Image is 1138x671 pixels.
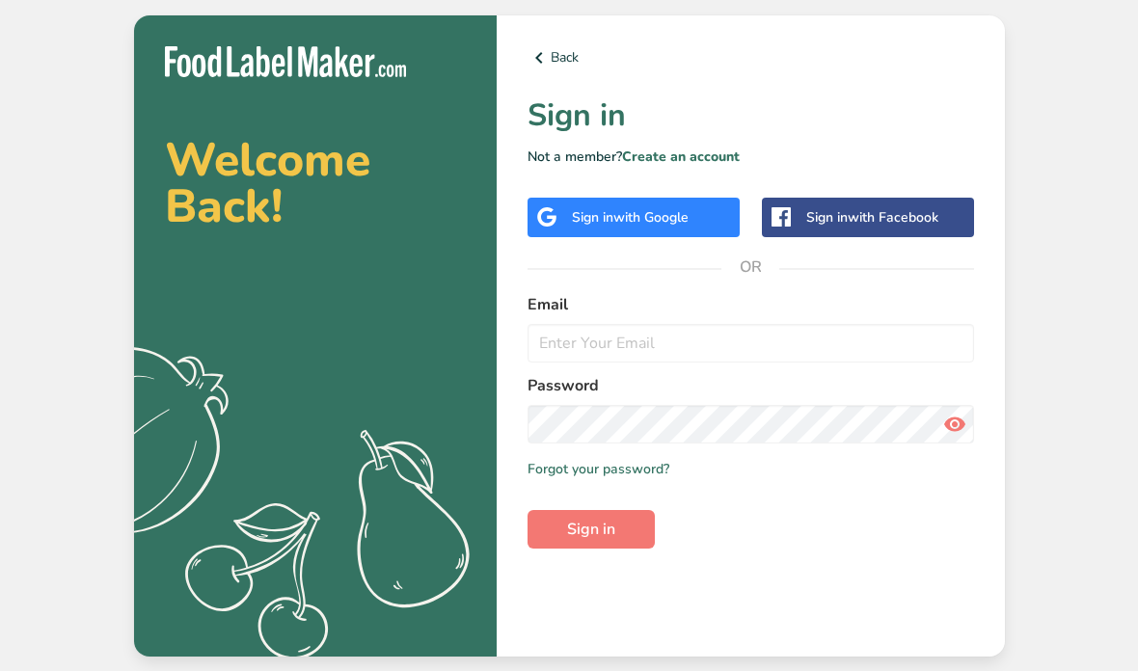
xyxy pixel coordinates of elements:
[528,324,974,362] input: Enter Your Email
[528,93,974,139] h1: Sign in
[528,459,669,479] a: Forgot your password?
[613,208,689,227] span: with Google
[572,207,689,228] div: Sign in
[528,46,974,69] a: Back
[567,518,615,541] span: Sign in
[528,510,655,549] button: Sign in
[721,238,779,296] span: OR
[848,208,938,227] span: with Facebook
[528,293,974,316] label: Email
[622,148,740,166] a: Create an account
[528,374,974,397] label: Password
[528,147,974,167] p: Not a member?
[806,207,938,228] div: Sign in
[165,137,466,229] h2: Welcome Back!
[165,46,406,78] img: Food Label Maker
